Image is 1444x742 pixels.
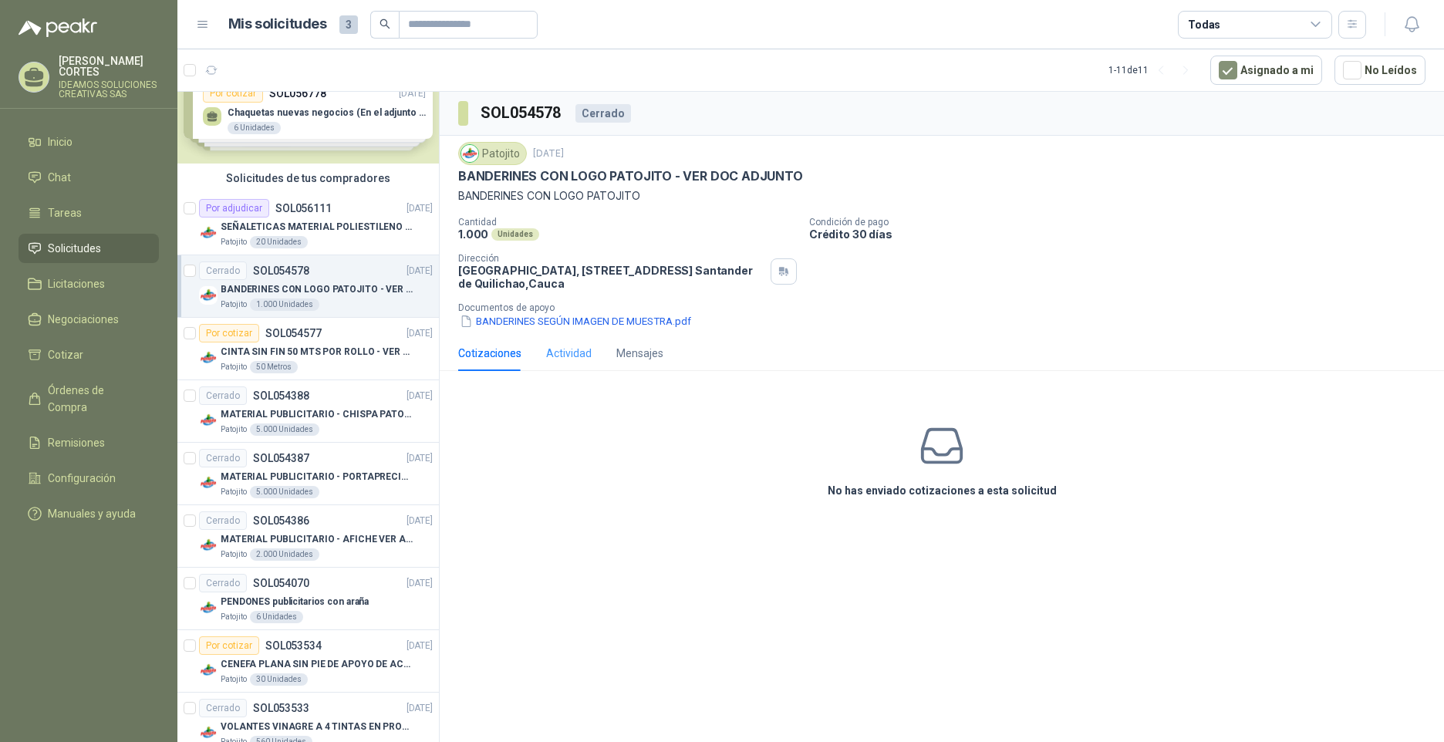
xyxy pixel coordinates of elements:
p: Patojito [221,486,247,498]
img: Company Logo [461,145,478,162]
p: MATERIAL PUBLICITARIO - CHISPA PATOJITO VER ADJUNTO [221,407,413,422]
div: Cerrado [199,386,247,405]
div: 20 Unidades [250,236,308,248]
p: [DATE] [407,639,433,653]
div: Mensajes [616,345,663,362]
img: Company Logo [199,474,218,492]
p: [DATE] [407,389,433,403]
p: Patojito [221,611,247,623]
button: Asignado a mi [1210,56,1322,85]
button: No Leídos [1334,56,1425,85]
div: 50 Metros [250,361,298,373]
a: Por cotizarSOL053534[DATE] Company LogoCENEFA PLANA SIN PIE DE APOYO DE ACUERDO A LA IMAGEN ADJUN... [177,630,439,693]
div: Cerrado [199,699,247,717]
p: BANDERINES CON LOGO PATOJITO - VER DOC ADJUNTO [221,282,413,297]
div: 30 Unidades [250,673,308,686]
a: Negociaciones [19,305,159,334]
p: SOL054386 [253,515,309,526]
a: CerradoSOL054386[DATE] Company LogoMATERIAL PUBLICITARIO - AFICHE VER ADJUNTOPatojito2.000 Unidades [177,505,439,568]
p: MATERIAL PUBLICITARIO - AFICHE VER ADJUNTO [221,532,413,547]
a: CerradoSOL054578[DATE] Company LogoBANDERINES CON LOGO PATOJITO - VER DOC ADJUNTOPatojito1.000 Un... [177,255,439,318]
div: Cerrado [199,511,247,530]
p: [DATE] [407,701,433,716]
p: Dirección [458,253,764,264]
div: Cerrado [199,261,247,280]
img: Company Logo [199,286,218,305]
p: BANDERINES CON LOGO PATOJITO - VER DOC ADJUNTO [458,168,803,184]
a: Por cotizarSOL054577[DATE] Company LogoCINTA SIN FIN 50 MTS POR ROLLO - VER DOC ADJUNTOPatojito50... [177,318,439,380]
p: SOL054577 [265,328,322,339]
a: Solicitudes [19,234,159,263]
img: Company Logo [199,723,218,742]
div: 2.000 Unidades [250,548,319,561]
h3: SOL054578 [481,101,563,125]
span: Inicio [48,133,73,150]
a: Por adjudicarSOL056111[DATE] Company LogoSEÑALETICAS MATERIAL POLIESTILENO CON VINILO LAMINADO CA... [177,193,439,255]
span: Configuración [48,470,116,487]
p: PENDONES publicitarios con araña [221,595,369,609]
p: Cantidad [458,217,797,228]
div: Solicitudes de nuevos compradoresPor cotizarSOL056778[DATE] Chaquetas nuevas negocios (En el adju... [177,52,439,164]
span: Manuales y ayuda [48,505,136,522]
p: Crédito 30 días [809,228,1438,241]
p: [DATE] [533,147,564,161]
div: Cerrado [575,104,631,123]
p: SOL053533 [253,703,309,713]
a: Inicio [19,127,159,157]
p: [PERSON_NAME] CORTES [59,56,159,77]
p: [GEOGRAPHIC_DATA], [STREET_ADDRESS] Santander de Quilichao , Cauca [458,264,764,290]
img: Company Logo [199,349,218,367]
div: Solicitudes de tus compradores [177,164,439,193]
p: IDEAMOS SOLUCIONES CREATIVAS SAS [59,80,159,99]
div: Todas [1188,16,1220,33]
span: Chat [48,169,71,186]
a: Cotizar [19,340,159,369]
a: CerradoSOL054387[DATE] Company LogoMATERIAL PUBLICITARIO - PORTAPRECIOS VER ADJUNTOPatojito5.000 ... [177,443,439,505]
img: Company Logo [199,224,218,242]
button: BANDERINES SEGÚN IMAGEN DE MUESTRA.pdf [458,313,693,329]
p: SOL054070 [253,578,309,589]
a: Licitaciones [19,269,159,298]
h3: No has enviado cotizaciones a esta solicitud [828,482,1057,499]
h1: Mis solicitudes [228,13,327,35]
div: 1.000 Unidades [250,298,319,311]
div: 1 - 11 de 11 [1108,58,1198,83]
p: [DATE] [407,326,433,341]
p: SOL056111 [275,203,332,214]
p: SOL053534 [265,640,322,651]
img: Company Logo [199,599,218,617]
img: Company Logo [199,661,218,680]
span: 3 [339,15,358,34]
a: Remisiones [19,428,159,457]
a: CerradoSOL054070[DATE] Company LogoPENDONES publicitarios con arañaPatojito6 Unidades [177,568,439,630]
div: Actividad [546,345,592,362]
p: MATERIAL PUBLICITARIO - PORTAPRECIOS VER ADJUNTO [221,470,413,484]
a: Tareas [19,198,159,228]
div: Cerrado [199,449,247,467]
p: 1.000 [458,228,488,241]
p: [DATE] [407,576,433,591]
span: Órdenes de Compra [48,382,144,416]
span: search [380,19,390,29]
p: Patojito [221,236,247,248]
span: Tareas [48,204,82,221]
img: Logo peakr [19,19,97,37]
p: SOL054388 [253,390,309,401]
p: Patojito [221,548,247,561]
div: Unidades [491,228,539,241]
a: Órdenes de Compra [19,376,159,422]
span: Solicitudes [48,240,101,257]
p: CENEFA PLANA SIN PIE DE APOYO DE ACUERDO A LA IMAGEN ADJUNTA [221,657,413,672]
span: Cotizar [48,346,83,363]
p: BANDERINES CON LOGO PATOJITO [458,187,1425,204]
span: Negociaciones [48,311,119,328]
div: 5.000 Unidades [250,486,319,498]
span: Remisiones [48,434,105,451]
p: [DATE] [407,264,433,278]
div: Cerrado [199,574,247,592]
p: Documentos de apoyo [458,302,1438,313]
p: Condición de pago [809,217,1438,228]
div: Por adjudicar [199,199,269,218]
a: Chat [19,163,159,192]
img: Company Logo [199,536,218,555]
